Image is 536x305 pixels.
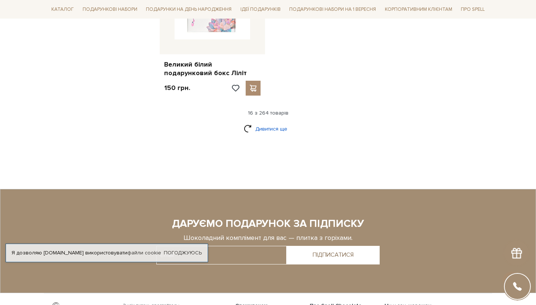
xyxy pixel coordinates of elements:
[164,84,190,92] p: 150 грн.
[237,4,284,15] span: Ідеї подарунків
[164,60,261,78] a: Великий білий подарунковий бокс Ліліт
[45,110,491,116] div: 16 з 264 товарів
[143,4,234,15] span: Подарунки на День народження
[80,4,140,15] span: Подарункові набори
[48,4,77,15] span: Каталог
[286,3,379,16] a: Подарункові набори на 1 Вересня
[244,122,292,135] a: Дивитися ще
[6,250,208,256] div: Я дозволяю [DOMAIN_NAME] використовувати
[164,250,202,256] a: Погоджуюсь
[458,4,488,15] span: Про Spell
[127,250,161,256] a: файли cookie
[382,3,455,16] a: Корпоративним клієнтам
